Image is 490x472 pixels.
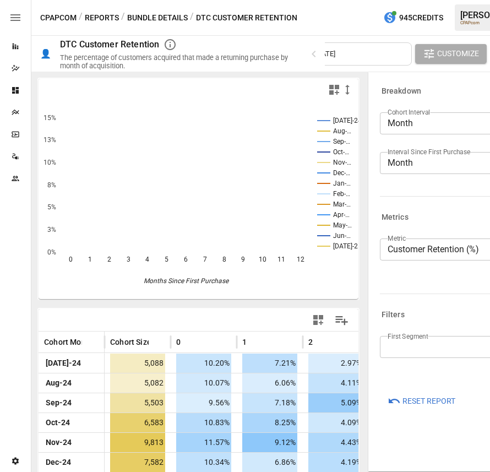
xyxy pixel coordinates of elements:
[333,159,351,166] text: Nov-…
[44,354,83,373] span: [DATE]-24
[121,11,125,25] div: /
[242,413,297,432] span: 8.25%
[242,453,297,472] span: 6.86%
[242,433,297,452] span: 9.12%
[308,413,363,432] span: 4.09%
[176,453,231,472] span: 10.34%
[190,11,194,25] div: /
[144,277,229,285] text: Months Since First Purchase
[145,256,149,263] text: 4
[308,433,363,452] span: 4.43%
[176,413,231,432] span: 10.83%
[176,373,231,393] span: 10.07%
[329,308,354,333] button: Manage Columns
[388,107,430,117] label: Cohort Interval
[44,373,73,393] span: Aug-24
[44,433,73,452] span: Nov-24
[47,226,56,234] text: 3%
[333,138,350,145] text: Sep-…
[107,256,111,263] text: 2
[333,200,351,208] text: Mar-…
[44,413,72,432] span: Oct-24
[110,354,165,373] span: 5,088
[333,221,352,229] text: May-…
[382,309,405,321] h6: Filters
[379,8,448,28] button: 945Credits
[242,393,297,413] span: 7.18%
[60,53,294,70] div: The percentage of customers acquired that made a returning purchase by month of acquisition.
[333,117,362,124] text: [DATE]-24
[314,334,329,350] button: Sort
[40,11,77,25] button: CPAPcom
[44,453,73,472] span: Dec-24
[308,337,313,348] span: 2
[382,85,421,97] h6: Breakdown
[110,393,165,413] span: 5,503
[69,256,73,263] text: 0
[402,394,455,408] span: Reset Report
[333,232,351,240] text: Jun-…
[333,127,351,135] text: Aug-…
[43,114,56,122] text: 15%
[437,47,479,61] span: Customize
[47,181,56,189] text: 8%
[165,256,168,263] text: 5
[242,373,297,393] span: 6.06%
[85,11,119,25] button: Reports
[222,256,226,263] text: 8
[110,337,151,348] span: Cohort Size
[241,256,245,263] text: 9
[415,44,487,64] button: Customize
[39,101,358,299] svg: A chart.
[44,337,93,348] span: Cohort Month
[333,180,351,187] text: Jan-…
[176,433,231,452] span: 11.57%
[44,393,73,413] span: Sep-24
[399,11,443,25] span: 945 Credits
[176,337,181,348] span: 0
[88,256,92,263] text: 1
[60,39,159,50] div: DTC Customer Retention
[333,169,350,177] text: Dec-…
[308,453,363,472] span: 4.19%
[297,256,304,263] text: 12
[176,393,231,413] span: 9.56%
[110,373,165,393] span: 5,082
[83,334,99,350] button: Sort
[380,391,463,411] button: Reset Report
[333,211,350,219] text: Apr-…
[308,354,363,373] span: 2.97%
[388,332,428,341] label: First Segment
[47,248,56,256] text: 0%
[127,256,130,263] text: 3
[382,211,409,224] h6: Metrics
[308,393,363,413] span: 5.09%
[110,433,165,452] span: 9,813
[43,136,56,144] text: 13%
[388,147,470,156] label: Interval Since First Purchase
[388,234,406,243] label: Metric
[110,413,165,432] span: 6,583
[110,453,165,472] span: 7,582
[308,373,363,393] span: 4.11%
[176,354,231,373] span: 10.20%
[79,11,83,25] div: /
[333,190,350,198] text: Feb-…
[47,203,56,211] text: 5%
[184,256,188,263] text: 6
[242,337,247,348] span: 1
[203,256,207,263] text: 7
[259,256,266,263] text: 10
[127,11,188,25] button: Bundle Details
[182,334,197,350] button: Sort
[150,334,165,350] button: Sort
[277,256,285,263] text: 11
[43,159,56,166] text: 10%
[248,334,263,350] button: Sort
[40,48,51,59] div: 👤
[242,354,297,373] span: 7.21%
[333,242,362,250] text: [DATE]-25
[333,148,349,156] text: Oct-…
